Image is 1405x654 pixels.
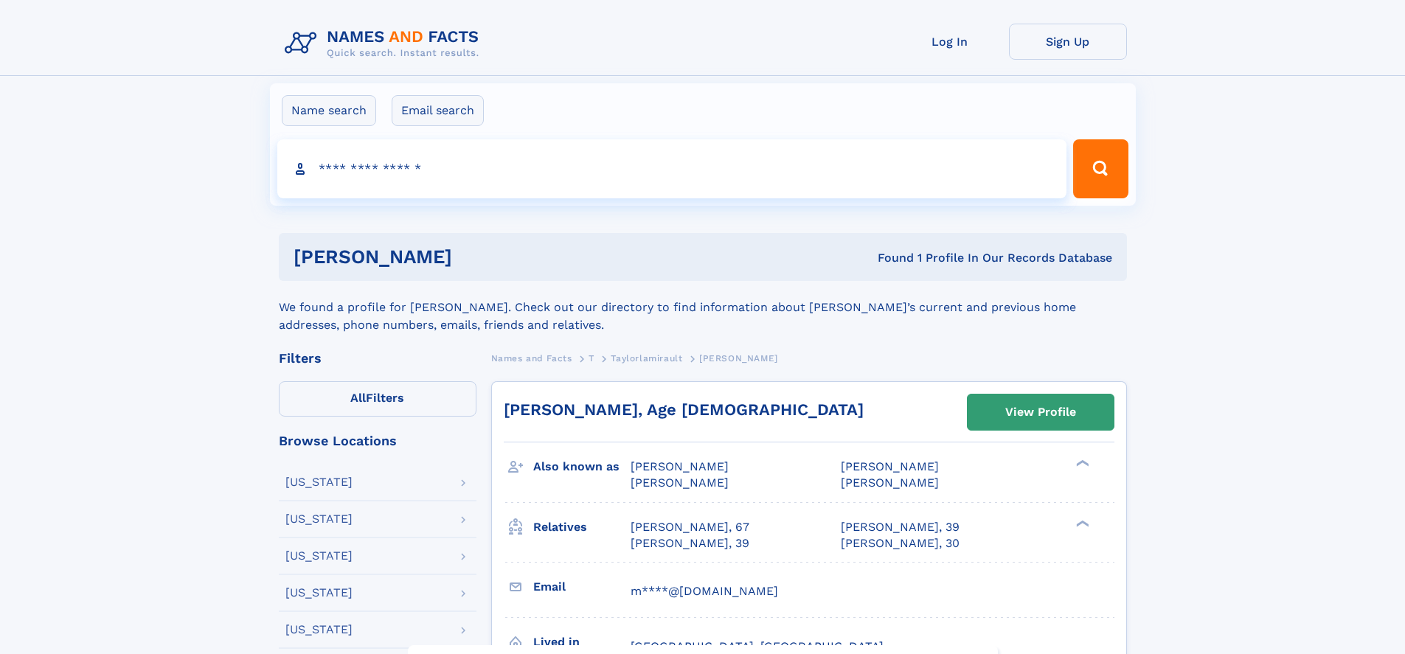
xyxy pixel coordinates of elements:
[631,519,749,535] a: [PERSON_NAME], 67
[533,574,631,599] h3: Email
[631,639,884,653] span: [GEOGRAPHIC_DATA], [GEOGRAPHIC_DATA]
[285,587,353,599] div: [US_STATE]
[968,394,1114,430] a: View Profile
[279,381,476,417] label: Filters
[891,24,1009,60] a: Log In
[533,515,631,540] h3: Relatives
[279,434,476,448] div: Browse Locations
[589,349,594,367] a: T
[631,459,729,473] span: [PERSON_NAME]
[350,391,366,405] span: All
[491,349,572,367] a: Names and Facts
[1005,395,1076,429] div: View Profile
[611,353,682,363] span: Taylorlamirault
[285,550,353,562] div: [US_STATE]
[841,476,939,490] span: [PERSON_NAME]
[277,139,1067,198] input: search input
[285,476,353,488] div: [US_STATE]
[1073,139,1128,198] button: Search Button
[1072,459,1090,468] div: ❯
[504,400,864,419] a: [PERSON_NAME], Age [DEMOGRAPHIC_DATA]
[279,281,1127,334] div: We found a profile for [PERSON_NAME]. Check out our directory to find information about [PERSON_N...
[665,250,1112,266] div: Found 1 Profile In Our Records Database
[392,95,484,126] label: Email search
[699,353,778,363] span: [PERSON_NAME]
[279,352,476,365] div: Filters
[533,454,631,479] h3: Also known as
[1072,518,1090,528] div: ❯
[279,24,491,63] img: Logo Names and Facts
[631,535,749,552] a: [PERSON_NAME], 39
[1009,24,1127,60] a: Sign Up
[285,513,353,525] div: [US_STATE]
[841,459,939,473] span: [PERSON_NAME]
[631,476,729,490] span: [PERSON_NAME]
[841,519,960,535] a: [PERSON_NAME], 39
[282,95,376,126] label: Name search
[841,535,960,552] a: [PERSON_NAME], 30
[285,624,353,636] div: [US_STATE]
[589,353,594,363] span: T
[611,349,682,367] a: Taylorlamirault
[294,248,665,266] h1: [PERSON_NAME]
